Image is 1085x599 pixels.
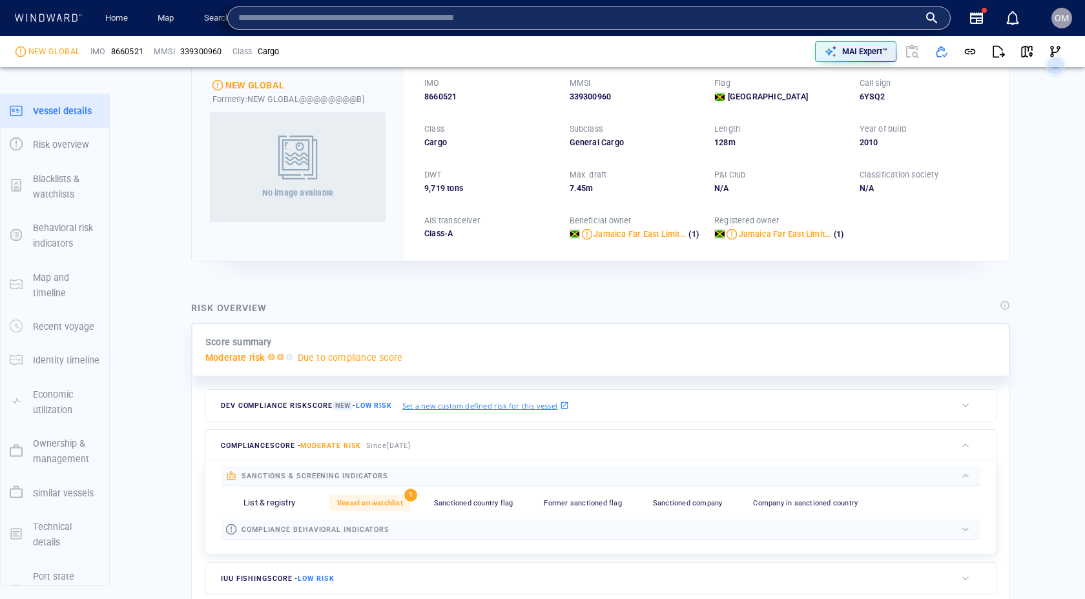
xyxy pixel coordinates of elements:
[15,46,26,57] div: Moderate risk
[154,46,175,57] p: MMSI
[984,37,1013,66] button: Export report
[570,137,699,148] div: General Cargo
[1,211,109,261] button: Behavioral risk indicators
[860,169,938,181] p: Classification society
[33,519,100,551] p: Technical details
[1,278,109,290] a: Map and timeline
[221,442,361,450] span: compliance score -
[212,80,223,90] div: Moderate risk
[927,37,956,66] button: Add to vessel list
[1,585,109,597] a: Port state Control & Casualties
[33,319,94,334] p: Recent voyage
[860,183,989,194] div: N/A
[764,46,785,66] div: tooltips.createAOI
[1055,13,1069,23] span: OM
[860,123,907,135] p: Year of build
[180,46,222,57] div: 339300960
[714,137,728,147] span: 128
[33,137,89,152] p: Risk overview
[33,220,100,252] p: Behavioral risk indicators
[577,183,586,193] span: 45
[262,188,334,198] span: No image available
[785,46,805,66] div: Toggle map information layers
[1,310,109,343] button: Recent voyage
[728,91,808,103] span: [GEOGRAPHIC_DATA]
[199,7,262,30] a: Search engine
[424,91,457,103] span: 8660521
[1,94,109,128] button: Vessel details
[1,104,109,116] a: Vessel details
[714,77,730,89] p: Flag
[714,215,779,227] p: Registered owner
[33,485,94,501] p: Similar vessels
[424,169,442,181] p: DWT
[6,13,63,32] div: Activity timeline
[152,7,183,30] a: Map
[225,77,284,93] div: NEW GLOBAL
[1,476,109,510] button: Similar vessels
[402,398,569,412] a: Set a new custom defined risk for this vessel
[815,41,896,62] button: MAI Expert™
[1013,37,1041,66] button: View on map
[1,510,109,560] button: Technical details
[1,343,109,377] button: Identity timeline
[424,137,554,148] div: Cargo
[337,499,403,507] span: Vessel on watchlist
[258,46,280,57] div: Cargo
[1,179,109,192] a: Blacklists & watchlists
[434,499,513,507] span: Sanctioned country flag
[191,300,267,316] div: Risk overview
[570,215,632,227] p: Beneficial owner
[1049,5,1075,31] button: OM
[1,486,109,498] a: Similar vessels
[764,46,785,66] button: Create an AOI.
[687,228,699,240] span: (1)
[1,445,109,457] a: Ownership & management
[570,91,699,103] div: 339300960
[424,123,444,135] p: Class
[739,228,844,240] a: Jamaica Far East Limited (1)
[33,436,100,467] p: Ownership & management
[842,46,887,57] p: MAI Expert™
[1,378,109,427] button: Economic utilization
[33,103,92,119] p: Vessel details
[1,427,109,476] button: Ownership & management
[404,489,417,502] span: 1
[402,400,557,411] p: Set a new custom defined risk for this vessel
[1,354,109,366] a: Identity timeline
[570,77,591,89] p: MMSI
[100,7,133,30] a: Home
[544,499,621,507] span: Former sanctioned flag
[832,228,844,240] span: (1)
[33,387,100,418] p: Economic utilization
[956,37,984,66] button: Get link
[714,169,746,181] p: P&I Club
[33,171,100,203] p: Blacklists & watchlists
[1041,37,1069,66] button: Visual Link Analysis
[1,527,109,540] a: Technical details
[860,77,891,89] p: Call sign
[714,183,844,194] div: N/A
[1,395,109,407] a: Economic utilization
[190,332,214,341] span: 7 days
[177,381,192,396] a: Mapbox logo
[366,442,411,450] span: Since [DATE]
[570,123,603,135] p: Subclass
[753,499,858,507] span: Company in sanctioned country
[33,270,100,301] p: Map and timeline
[745,46,764,66] div: Toggle vessel historical path
[28,46,80,57] div: NEW GLOBAL
[33,352,99,368] p: Identity timeline
[1,138,109,150] a: Risk overview
[693,46,725,66] button: Export vessel information
[147,7,189,30] button: Map
[221,574,335,583] span: IUU Fishing score -
[205,350,265,365] p: Moderate risk
[1030,541,1075,589] iframe: Chat
[860,137,989,148] div: 2010
[860,91,989,103] div: 6YSQ2
[424,183,554,194] div: 9,719 tons
[205,334,272,350] p: Score summary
